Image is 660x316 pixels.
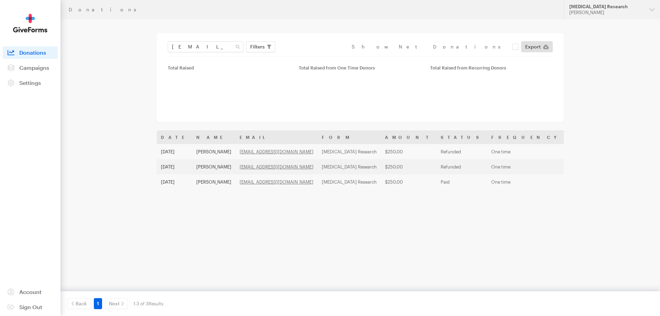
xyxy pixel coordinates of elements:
td: Refunded [437,144,487,159]
td: $250.00 [381,144,437,159]
div: Total Raised from One Time Donors [299,65,421,70]
th: Name [192,130,235,144]
td: [DATE] [157,144,192,159]
a: Settings [3,77,58,89]
button: Filters [246,41,275,52]
td: [MEDICAL_DATA] Research [318,174,381,189]
td: [DATE] [157,159,192,174]
span: Results [148,301,163,306]
a: [EMAIL_ADDRESS][DOMAIN_NAME] [240,164,313,170]
span: Filters [250,43,265,51]
a: [EMAIL_ADDRESS][DOMAIN_NAME] [240,149,313,154]
div: [MEDICAL_DATA] Research [569,4,644,10]
input: Search Name & Email [168,41,243,52]
div: Total Raised from Recurring Donors [430,65,553,70]
td: [PERSON_NAME] [192,174,235,189]
a: Campaigns [3,62,58,74]
th: Status [437,130,487,144]
td: $250.00 [381,159,437,174]
div: Total Raised [168,65,290,70]
span: Sign Out [19,304,42,310]
a: Export [521,41,553,52]
td: [MEDICAL_DATA] Research [318,159,381,174]
th: Email [235,130,318,144]
td: One time [487,159,566,174]
td: Paid [437,174,487,189]
td: One time [487,144,566,159]
span: Campaigns [19,64,49,71]
a: [EMAIL_ADDRESS][DOMAIN_NAME] [240,179,313,185]
a: Account [3,286,58,298]
span: Settings [19,79,41,86]
td: [PERSON_NAME] [192,144,235,159]
div: 1-3 of 3 [133,298,163,309]
a: Sign Out [3,301,58,313]
div: [PERSON_NAME] [569,10,644,15]
th: Form [318,130,381,144]
td: [MEDICAL_DATA] Research [318,144,381,159]
td: [DATE] [157,174,192,189]
span: Export [525,43,541,51]
th: Amount [381,130,437,144]
span: Donations [19,49,46,56]
td: One time [487,174,566,189]
td: Refunded [437,159,487,174]
span: Account [19,288,42,295]
th: Date [157,130,192,144]
td: $250.00 [381,174,437,189]
a: Donations [3,46,58,59]
img: GiveForms [13,14,47,33]
td: [PERSON_NAME] [192,159,235,174]
th: Frequency [487,130,566,144]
